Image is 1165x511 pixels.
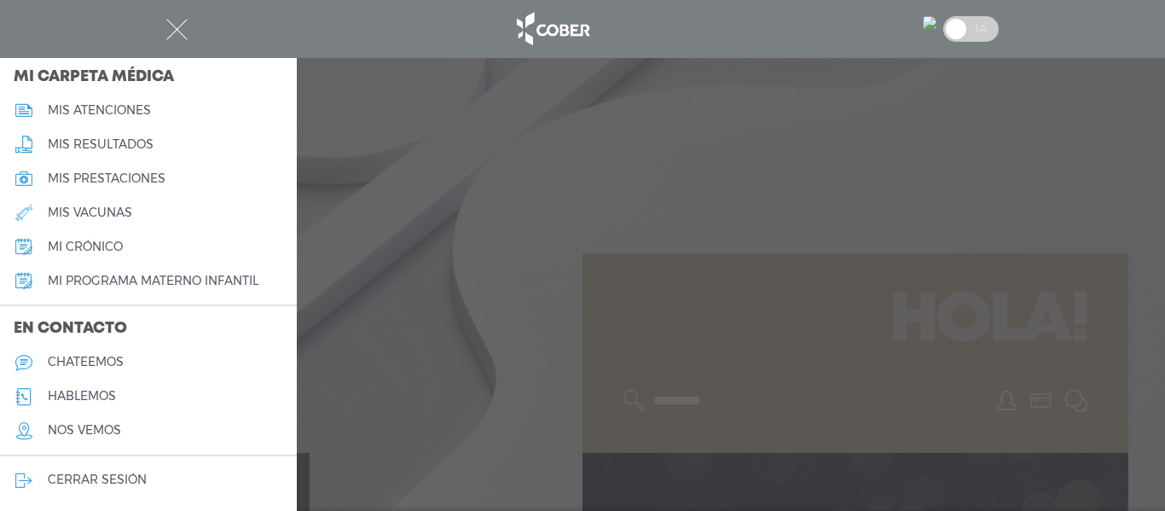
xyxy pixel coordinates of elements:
[923,16,936,30] img: 24613
[48,389,116,404] h5: hablemos
[507,9,597,49] img: logo_cober_home-white.png
[48,103,151,118] h5: mis atenciones
[48,473,147,487] h5: cerrar sesión
[48,171,165,186] h5: mis prestaciones
[48,274,258,288] h5: mi programa materno infantil
[48,423,121,438] h5: nos vemos
[48,206,132,220] h5: mis vacunas
[48,137,154,152] h5: mis resultados
[48,355,124,369] h5: chateemos
[48,240,123,254] h5: mi crónico
[166,19,188,40] img: Cober_menu-close-white.svg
